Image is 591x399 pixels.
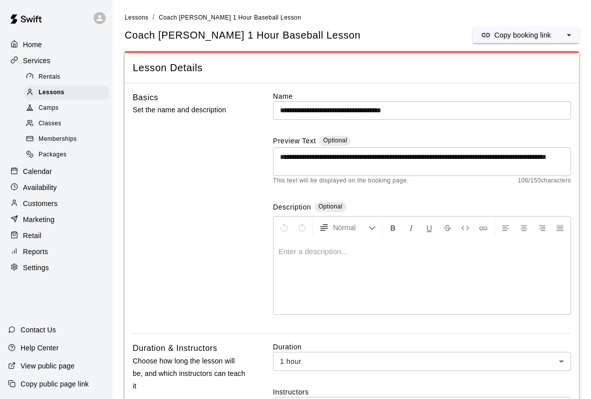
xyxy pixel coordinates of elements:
[494,30,551,40] p: Copy booking link
[24,86,109,100] div: Lessons
[24,147,113,163] a: Packages
[125,29,361,42] h5: Coach [PERSON_NAME] 1 Hour Baseball Lesson
[275,219,292,237] button: Undo
[497,219,514,237] button: Left Align
[39,72,61,82] span: Rentals
[475,219,492,237] button: Insert Link
[8,53,105,68] a: Services
[273,202,311,214] label: Description
[39,103,59,113] span: Camps
[24,132,109,146] div: Memberships
[125,14,149,21] span: Lessons
[473,27,579,43] div: split button
[23,231,42,241] p: Retail
[403,219,420,237] button: Format Italics
[23,263,49,273] p: Settings
[125,13,149,21] a: Lessons
[559,27,579,43] button: select merge strategy
[24,70,109,84] div: Rentals
[39,150,67,160] span: Packages
[8,196,105,211] a: Customers
[473,27,559,43] button: Copy booking link
[551,219,568,237] button: Justify Align
[21,325,56,335] p: Contact Us
[273,387,571,397] label: Instructors
[323,137,347,144] span: Optional
[385,219,402,237] button: Format Bold
[457,219,474,237] button: Insert Code
[273,136,316,147] label: Preview Text
[8,164,105,179] a: Calendar
[515,219,532,237] button: Center Align
[24,101,113,116] a: Camps
[133,91,158,104] h6: Basics
[125,12,579,23] nav: breadcrumb
[23,56,51,66] p: Services
[273,91,571,101] label: Name
[133,342,217,355] h6: Duration & Instructors
[23,215,55,225] p: Marketing
[133,355,247,393] p: Choose how long the lesson will be, and which instructors can teach it
[21,343,59,353] p: Help Center
[273,352,571,370] div: 1 hour
[133,104,247,116] p: Set the name and description
[24,132,113,147] a: Memberships
[24,117,109,131] div: Classes
[24,116,113,132] a: Classes
[23,247,48,257] p: Reports
[8,228,105,243] a: Retail
[39,119,61,129] span: Classes
[8,180,105,195] a: Availability
[23,40,42,50] p: Home
[319,203,343,210] span: Optional
[159,14,301,21] span: Coach [PERSON_NAME] 1 Hour Baseball Lesson
[21,361,75,371] p: View public page
[439,219,456,237] button: Format Strikethrough
[421,219,438,237] button: Format Underline
[293,219,311,237] button: Redo
[39,88,65,98] span: Lessons
[273,176,409,186] span: This text will be displayed on the booking page.
[23,166,52,176] p: Calendar
[24,69,113,85] a: Rentals
[23,198,58,209] p: Customers
[273,342,571,352] label: Duration
[8,260,105,275] a: Settings
[8,244,105,259] a: Reports
[39,134,77,144] span: Memberships
[333,223,368,233] span: Normal
[8,212,105,227] a: Marketing
[23,182,57,192] p: Availability
[24,148,109,162] div: Packages
[24,101,109,115] div: Camps
[315,219,380,237] button: Formatting Options
[24,85,113,100] a: Lessons
[153,12,155,23] li: /
[518,176,571,186] span: 106 / 150 characters
[8,37,105,52] a: Home
[21,379,89,389] p: Copy public page link
[133,61,571,75] span: Lesson Details
[533,219,550,237] button: Right Align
